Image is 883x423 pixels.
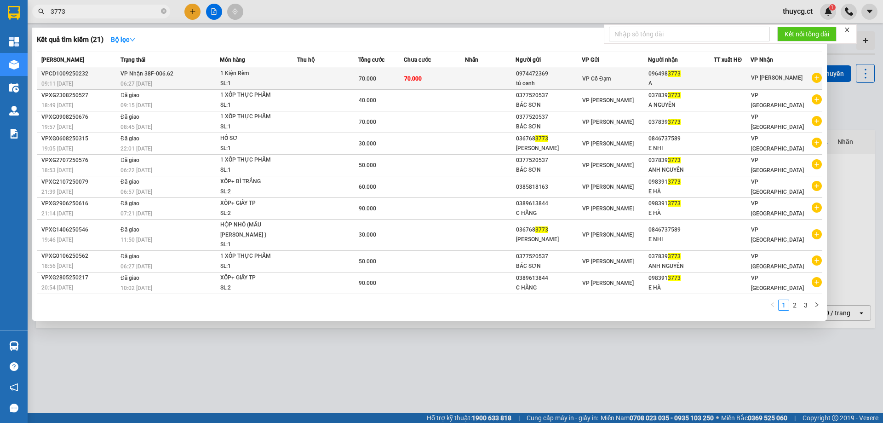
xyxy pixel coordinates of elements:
[41,225,118,235] div: VPXG1406250546
[120,179,139,185] span: Đã giao
[516,122,581,132] div: BÁC SƠN
[220,69,289,79] div: 1 Kiện Rèm
[120,226,139,233] span: Đã giao
[751,135,804,152] span: VP [GEOGRAPHIC_DATA]
[161,7,166,16] span: close-circle
[220,90,289,100] div: 1 XỐP THỰC PHẨM
[9,37,19,46] img: dashboard-icon
[751,157,804,174] span: VP [GEOGRAPHIC_DATA]
[120,275,139,281] span: Đã giao
[516,79,581,88] div: tú oanh
[41,81,73,87] span: 09:11 [DATE]
[609,27,770,41] input: Nhập số tổng đài
[220,198,289,209] div: XỐP+ GIẤY TP
[751,200,804,217] span: VP [GEOGRAPHIC_DATA]
[41,134,118,144] div: VPXG0608250315
[648,177,714,187] div: 098391
[120,167,152,174] span: 06:22 [DATE]
[516,156,581,165] div: 0377520537
[51,6,159,17] input: Tìm tên, số ĐT hoặc mã đơn
[668,157,681,163] span: 3773
[582,140,634,147] span: VP [PERSON_NAME]
[359,162,376,168] span: 50.000
[120,145,152,152] span: 22:01 [DATE]
[648,134,714,144] div: 0846737589
[41,199,118,209] div: VPXG2906250616
[120,114,139,120] span: Đã giao
[297,57,315,63] span: Thu hộ
[582,258,634,265] span: VP [PERSON_NAME]
[516,209,581,218] div: C HẰNG
[812,116,822,126] span: plus-circle
[38,8,45,15] span: search
[789,300,800,311] li: 2
[220,177,289,187] div: XỐP+ BÌ TRẮNG
[120,210,152,217] span: 07:21 [DATE]
[648,235,714,244] div: E NHI
[751,114,804,130] span: VP [GEOGRAPHIC_DATA]
[648,156,714,165] div: 037839
[800,300,811,311] li: 3
[668,253,681,260] span: 3773
[648,91,714,100] div: 037839
[648,187,714,197] div: E HÀ
[41,112,118,122] div: VPXG0908250676
[120,92,139,99] span: Đã giao
[814,302,820,307] span: right
[41,91,118,100] div: VPXG2308250527
[648,252,714,261] div: 037839
[120,135,139,142] span: Đã giao
[9,129,19,139] img: solution-icon
[751,75,803,81] span: VP [PERSON_NAME]
[790,300,800,310] a: 2
[535,135,548,142] span: 3773
[9,341,19,351] img: warehouse-icon
[120,70,173,77] span: VP Nhận 38F-006.62
[220,165,289,175] div: SL: 1
[41,263,73,269] span: 18:56 [DATE]
[220,79,289,89] div: SL: 1
[41,145,73,152] span: 19:05 [DATE]
[516,100,581,110] div: BÁC SƠN
[648,261,714,271] div: ANH NGUYÊN
[516,225,581,235] div: 036768
[41,284,73,291] span: 20:54 [DATE]
[41,189,73,195] span: 21:39 [DATE]
[220,100,289,110] div: SL: 1
[582,57,599,63] span: VP Gửi
[812,229,822,239] span: plus-circle
[220,209,289,219] div: SL: 2
[120,57,145,63] span: Trạng thái
[10,404,18,412] span: message
[465,57,478,63] span: Nhãn
[10,362,18,371] span: question-circle
[404,75,422,82] span: 70.000
[120,237,152,243] span: 11:50 [DATE]
[648,57,678,63] span: Người nhận
[778,300,789,311] li: 1
[767,300,778,311] button: left
[516,235,581,244] div: [PERSON_NAME]
[120,263,152,270] span: 06:27 [DATE]
[9,106,19,116] img: warehouse-icon
[648,117,714,127] div: 037839
[41,124,73,130] span: 19:57 [DATE]
[10,383,18,392] span: notification
[359,97,376,104] span: 40.000
[668,119,681,125] span: 3773
[779,300,789,310] a: 1
[648,69,714,79] div: 096498
[359,258,376,265] span: 50.000
[359,75,376,82] span: 70.000
[516,252,581,261] div: 0377520537
[220,273,289,283] div: XỐP+ GIẤY TP
[220,133,289,144] div: HỒ SƠ
[582,119,634,125] span: VP [PERSON_NAME]
[41,156,118,165] div: VPXG2707250576
[37,35,103,45] h3: Kết quả tìm kiếm ( 21 )
[668,92,681,99] span: 3773
[220,155,289,165] div: 1 XỐP THỰC PHẨM
[41,167,73,174] span: 18:53 [DATE]
[359,280,376,286] span: 90.000
[220,112,289,122] div: 1 XỐP THỰC PHẨM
